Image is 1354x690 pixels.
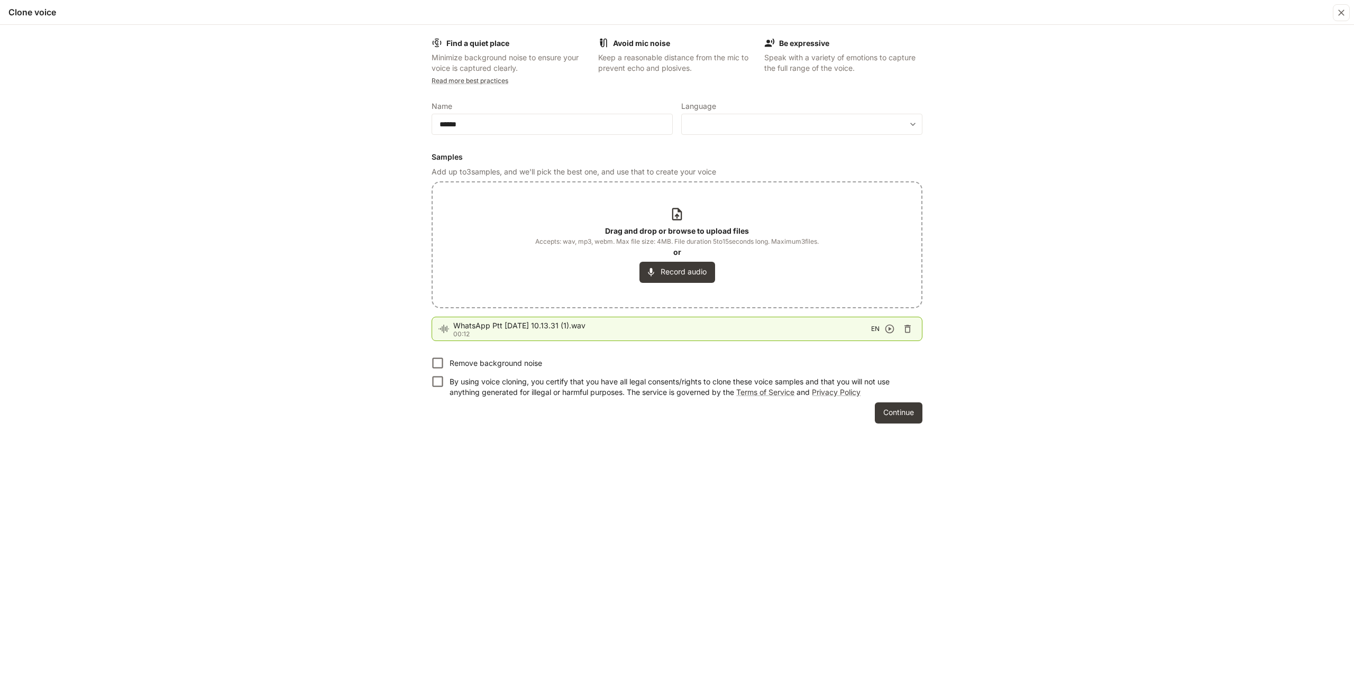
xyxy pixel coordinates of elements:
a: Read more best practices [432,77,508,85]
button: Record audio [639,262,715,283]
p: Language [681,103,716,110]
p: Speak with a variety of emotions to capture the full range of the voice. [764,52,922,73]
span: Accepts: wav, mp3, webm. Max file size: 4MB. File duration 5 to 15 seconds long. Maximum 3 files. [535,236,819,247]
span: EN [871,324,880,334]
b: Find a quiet place [446,39,509,48]
p: Add up to 3 samples, and we'll pick the best one, and use that to create your voice [432,167,922,177]
div: ​ [682,119,922,130]
a: Terms of Service [736,388,794,397]
p: 00:12 [453,331,871,337]
span: WhatsApp Ptt [DATE] 10.13.31 (1).wav [453,320,871,331]
b: Avoid mic noise [613,39,670,48]
p: Minimize background noise to ensure your voice is captured clearly. [432,52,590,73]
b: Drag and drop or browse to upload files [605,226,749,235]
h6: Samples [432,152,922,162]
b: or [673,247,681,256]
a: Privacy Policy [812,388,861,397]
b: Be expressive [779,39,829,48]
button: Continue [875,402,922,424]
p: Keep a reasonable distance from the mic to prevent echo and plosives. [598,52,756,73]
h5: Clone voice [8,6,56,18]
p: Name [432,103,452,110]
p: Remove background noise [450,358,542,369]
p: By using voice cloning, you certify that you have all legal consents/rights to clone these voice ... [450,376,914,398]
